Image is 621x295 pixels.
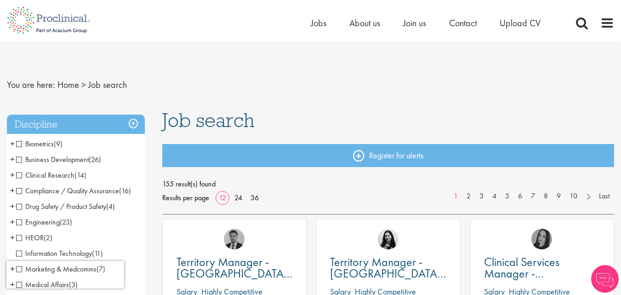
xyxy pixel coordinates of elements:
span: Clinical Research [16,170,74,180]
span: (4) [106,202,115,211]
a: Jobs [311,17,326,29]
span: HEOR [16,233,44,243]
a: 24 [231,193,245,202]
span: 155 result(s) found [162,177,614,191]
img: Chatbot [591,265,619,293]
a: Upload CV [500,17,541,29]
span: Drug Safety / Product Safety [16,202,106,211]
img: Carl Gbolade [224,229,245,249]
span: + [10,231,15,244]
a: 10 [565,191,582,202]
span: (16) [119,186,131,196]
span: (9) [54,139,63,149]
span: + [10,168,15,182]
span: Biometrics [16,139,54,149]
a: 7 [526,191,540,202]
a: Clinical Services Manager - [GEOGRAPHIC_DATA], [GEOGRAPHIC_DATA] [484,256,600,279]
span: Information Technology [16,249,103,258]
span: Biometrics [16,139,63,149]
span: Territory Manager - [GEOGRAPHIC_DATA], [GEOGRAPHIC_DATA] [177,254,292,293]
a: Register for alerts [162,144,614,167]
span: > [81,79,86,91]
span: Engineering [16,217,60,227]
span: (14) [74,170,86,180]
span: (2) [44,233,52,243]
span: (11) [92,249,103,258]
span: Job search [88,79,127,91]
span: Clinical Research [16,170,86,180]
a: Territory Manager - [GEOGRAPHIC_DATA], [GEOGRAPHIC_DATA] [177,256,292,279]
a: 9 [552,191,565,202]
span: Drug Safety / Product Safety [16,202,115,211]
span: Business Development [16,155,89,164]
span: + [10,199,15,213]
span: Job search [162,108,255,133]
a: Territory Manager - [GEOGRAPHIC_DATA], [GEOGRAPHIC_DATA], [GEOGRAPHIC_DATA], [GEOGRAPHIC_DATA] [330,256,446,279]
span: Business Development [16,155,101,164]
span: Results per page [162,191,209,205]
a: 4 [488,191,501,202]
span: Compliance / Quality Assurance [16,186,119,196]
span: Engineering [16,217,72,227]
h3: Discipline [7,115,145,134]
a: 36 [247,193,262,202]
img: Indre Stankeviciute [378,229,399,249]
a: breadcrumb link [57,79,79,91]
a: 12 [216,193,229,202]
a: 8 [539,191,553,202]
a: 1 [449,191,462,202]
a: About us [349,17,380,29]
span: + [10,184,15,197]
span: HEOR [16,233,52,243]
a: Contact [449,17,477,29]
iframe: reCAPTCHA [6,261,124,289]
span: (23) [60,217,72,227]
span: + [10,215,15,229]
span: + [10,137,15,150]
a: Join us [403,17,426,29]
span: You are here: [7,79,55,91]
a: 2 [462,191,475,202]
a: Last [594,191,614,202]
span: (26) [89,155,101,164]
span: + [10,152,15,166]
span: Information Technology [16,249,92,258]
a: 5 [501,191,514,202]
a: 6 [513,191,527,202]
img: Anna Klemencic [531,229,552,249]
a: 3 [475,191,488,202]
span: Compliance / Quality Assurance [16,186,131,196]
